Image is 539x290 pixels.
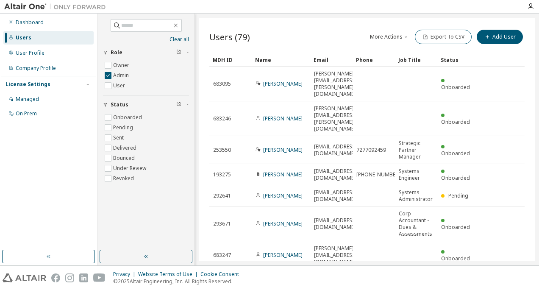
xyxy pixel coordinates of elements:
[263,220,303,227] a: [PERSON_NAME]
[16,65,56,72] div: Company Profile
[176,49,181,56] span: Clear filter
[399,189,433,203] span: Systems Administrator
[441,118,470,125] span: Onboarded
[4,3,110,11] img: Altair One
[441,223,470,231] span: Onboarded
[213,220,231,227] span: 293671
[263,251,303,259] a: [PERSON_NAME]
[138,271,200,278] div: Website Terms of Use
[6,81,50,88] div: License Settings
[263,115,303,122] a: [PERSON_NAME]
[263,171,303,178] a: [PERSON_NAME]
[314,143,357,157] span: [EMAIL_ADDRESS][DOMAIN_NAME]
[103,95,189,114] button: Status
[213,115,231,122] span: 683246
[113,271,138,278] div: Privacy
[200,271,244,278] div: Cookie Consent
[79,273,88,282] img: linkedin.svg
[213,171,231,178] span: 193275
[16,96,39,103] div: Managed
[103,43,189,62] button: Role
[441,53,476,67] div: Status
[263,146,303,153] a: [PERSON_NAME]
[16,34,31,41] div: Users
[176,101,181,108] span: Clear filter
[441,255,470,262] span: Onboarded
[356,53,392,67] div: Phone
[263,192,303,199] a: [PERSON_NAME]
[113,60,131,70] label: Owner
[209,31,250,43] span: Users (79)
[51,273,60,282] img: facebook.svg
[369,30,410,44] button: More Actions
[399,168,433,181] span: Systems Engineer
[113,81,127,91] label: User
[113,278,244,285] p: © 2025 Altair Engineering, Inc. All Rights Reserved.
[113,173,136,184] label: Revoked
[314,189,357,203] span: [EMAIL_ADDRESS][DOMAIN_NAME]
[16,110,37,117] div: On Prem
[399,210,433,237] span: Corp Accountant - Dues & Assessments
[314,217,357,231] span: [EMAIL_ADDRESS][DOMAIN_NAME]
[113,112,144,123] label: Onboarded
[16,19,44,26] div: Dashboard
[213,192,231,199] span: 292641
[213,147,231,153] span: 253550
[113,133,125,143] label: Sent
[113,70,131,81] label: Admin
[441,174,470,181] span: Onboarded
[314,70,357,98] span: [PERSON_NAME][EMAIL_ADDRESS][PERSON_NAME][DOMAIN_NAME]
[441,150,470,157] span: Onboarded
[314,105,357,132] span: [PERSON_NAME][EMAIL_ADDRESS][PERSON_NAME][DOMAIN_NAME]
[111,101,128,108] span: Status
[113,143,138,153] label: Delivered
[356,171,400,178] span: [PHONE_NUMBER]
[441,84,470,91] span: Onboarded
[213,81,231,87] span: 683095
[314,245,357,265] span: [PERSON_NAME][EMAIL_ADDRESS][DOMAIN_NAME]
[255,53,307,67] div: Name
[415,30,472,44] button: Export To CSV
[113,153,136,163] label: Bounced
[103,36,189,43] a: Clear all
[93,273,106,282] img: youtube.svg
[477,30,523,44] button: Add User
[3,273,46,282] img: altair_logo.svg
[213,53,248,67] div: MDH ID
[263,80,303,87] a: [PERSON_NAME]
[314,53,349,67] div: Email
[65,273,74,282] img: instagram.svg
[314,168,357,181] span: [EMAIL_ADDRESS][DOMAIN_NAME]
[356,147,386,153] span: 7277092459
[398,53,434,67] div: Job Title
[399,140,433,160] span: Strategic Partner Manager
[113,163,148,173] label: Under Review
[16,50,44,56] div: User Profile
[213,252,231,259] span: 683247
[448,192,468,199] span: Pending
[113,123,135,133] label: Pending
[111,49,122,56] span: Role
